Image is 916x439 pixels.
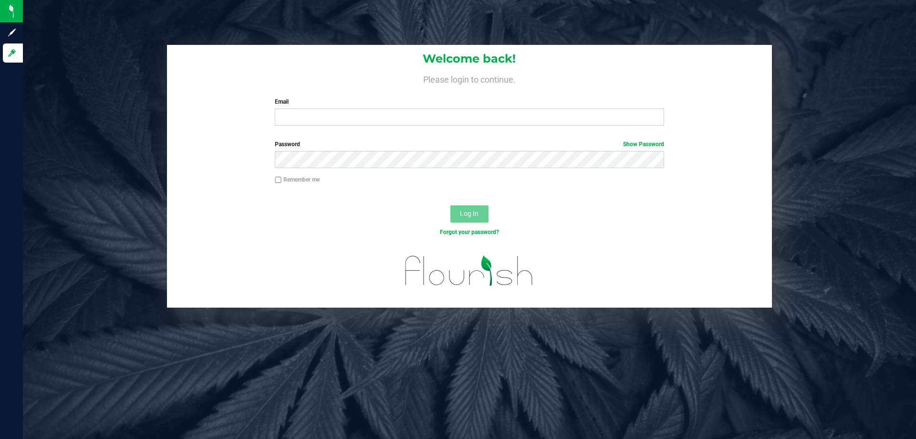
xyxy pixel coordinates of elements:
[623,141,664,148] a: Show Password
[460,210,479,217] span: Log In
[167,73,772,84] h4: Please login to continue.
[275,177,281,183] input: Remember me
[275,97,664,106] label: Email
[167,53,772,65] h1: Welcome back!
[275,141,300,148] span: Password
[275,175,320,184] label: Remember me
[450,205,489,223] button: Log In
[394,246,545,295] img: flourish_logo.svg
[7,48,17,58] inline-svg: Log in
[440,229,499,236] a: Forgot your password?
[7,28,17,37] inline-svg: Sign up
